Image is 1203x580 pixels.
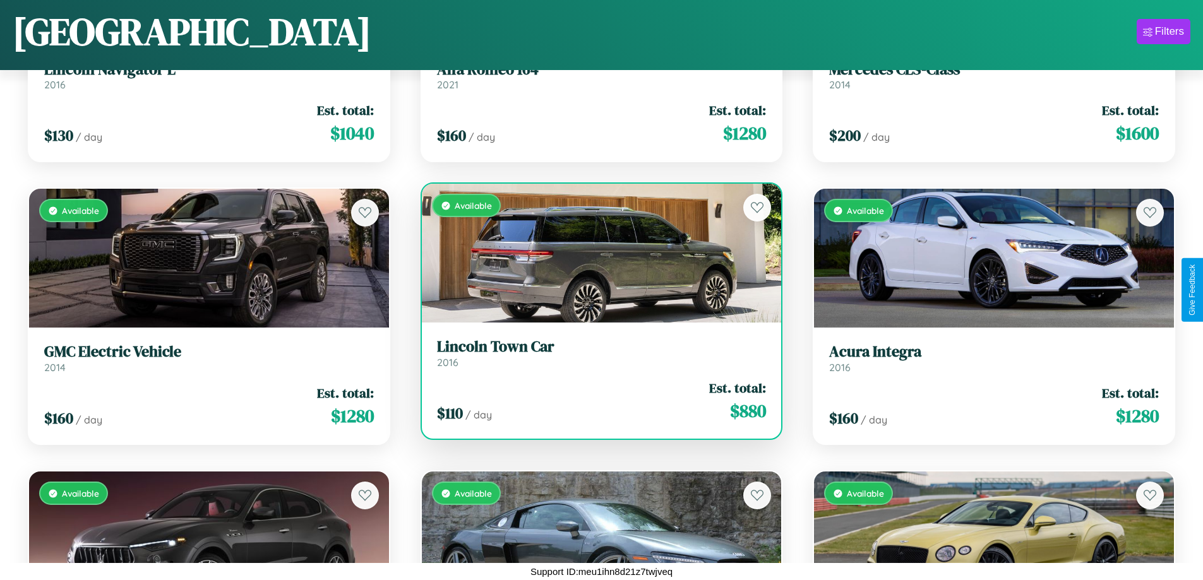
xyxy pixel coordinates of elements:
[44,343,374,361] h3: GMC Electric Vehicle
[44,361,66,374] span: 2014
[437,403,463,423] span: $ 110
[437,125,466,146] span: $ 160
[330,121,374,146] span: $ 1040
[723,121,766,146] span: $ 1280
[44,408,73,429] span: $ 160
[709,101,766,119] span: Est. total:
[1137,19,1190,44] button: Filters
[1155,25,1184,38] div: Filters
[62,488,99,499] span: Available
[437,338,767,356] h3: Lincoln Town Car
[317,101,374,119] span: Est. total:
[44,125,73,146] span: $ 130
[829,343,1159,374] a: Acura Integra2016
[62,205,99,216] span: Available
[1116,121,1159,146] span: $ 1600
[847,205,884,216] span: Available
[44,343,374,374] a: GMC Electric Vehicle2014
[44,61,374,92] a: Lincoln Navigator L2016
[829,343,1159,361] h3: Acura Integra
[709,379,766,397] span: Est. total:
[331,403,374,429] span: $ 1280
[1102,101,1159,119] span: Est. total:
[455,488,492,499] span: Available
[847,488,884,499] span: Available
[455,200,492,211] span: Available
[76,131,102,143] span: / day
[437,356,458,369] span: 2016
[317,384,374,402] span: Est. total:
[465,408,492,421] span: / day
[730,398,766,423] span: $ 880
[437,78,458,91] span: 2021
[530,563,673,580] p: Support ID: meu1ihn8d21z7twjveq
[469,131,495,143] span: / day
[829,61,1159,92] a: Mercedes CLS-Class2014
[829,408,858,429] span: $ 160
[13,6,371,57] h1: [GEOGRAPHIC_DATA]
[44,78,66,91] span: 2016
[437,61,767,92] a: Alfa Romeo 1642021
[76,413,102,426] span: / day
[829,125,861,146] span: $ 200
[861,413,887,426] span: / day
[1188,264,1197,316] div: Give Feedback
[1116,403,1159,429] span: $ 1280
[1102,384,1159,402] span: Est. total:
[863,131,890,143] span: / day
[829,361,851,374] span: 2016
[437,338,767,369] a: Lincoln Town Car2016
[829,78,851,91] span: 2014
